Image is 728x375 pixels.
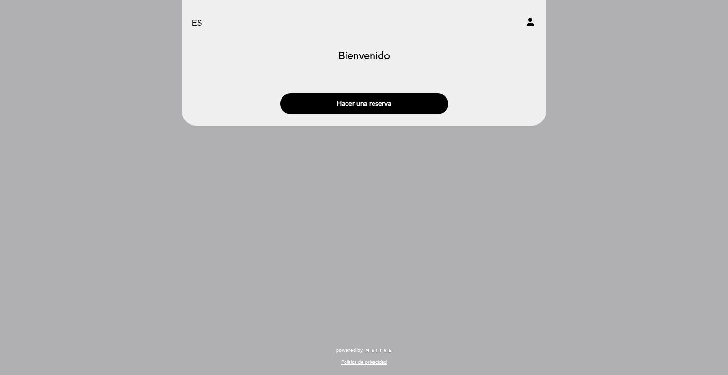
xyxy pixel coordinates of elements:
a: Política de privacidad [341,359,387,366]
a: powered by [336,347,392,354]
a: [PERSON_NAME] [305,10,423,37]
img: MEITRE [365,348,392,353]
button: person [525,16,536,31]
span: powered by [336,347,363,354]
button: Hacer una reserva [280,93,448,114]
i: person [525,16,536,27]
h1: Bienvenido [338,51,390,62]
